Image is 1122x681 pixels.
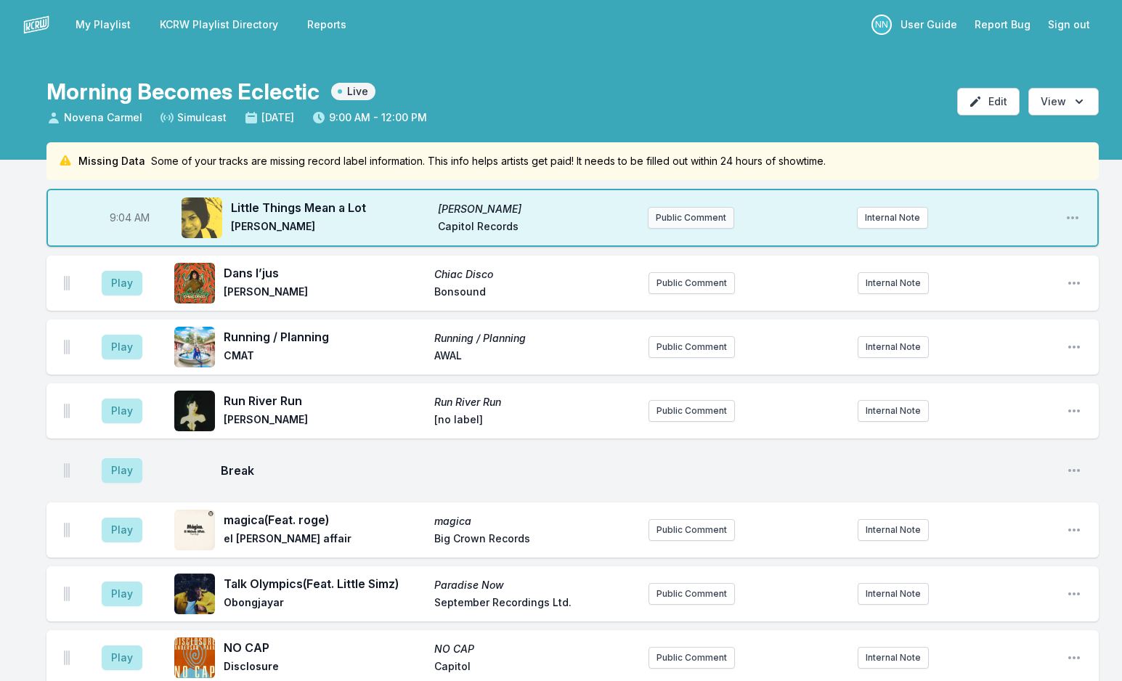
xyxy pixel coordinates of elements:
button: Internal Note [858,519,929,541]
img: Drag Handle [64,463,70,478]
span: 9:00 AM - 12:00 PM [312,110,427,125]
span: Break [221,462,1055,479]
img: Drag Handle [64,276,70,290]
span: Talk Olympics (Feat. Little Simz) [224,575,426,592]
span: magica [434,514,636,529]
button: Internal Note [858,336,929,358]
button: Public Comment [649,272,735,294]
button: Public Comment [648,207,734,229]
button: Internal Note [858,272,929,294]
button: Open playlist item options [1067,276,1081,290]
span: Chiac Disco [434,267,636,282]
button: Public Comment [649,647,735,669]
span: Bonsound [434,285,636,302]
img: Drag Handle [64,651,70,665]
span: NO CAP [434,642,636,656]
button: Play [102,458,142,483]
span: Running / Planning [224,328,426,346]
span: Live [331,83,375,100]
button: Play [102,518,142,542]
button: Open playlist item options [1067,340,1081,354]
button: Internal Note [858,400,929,422]
img: NO CAP [174,637,215,678]
span: Run River Run [434,395,636,409]
a: Report Bug [966,12,1039,38]
span: CMAT [224,348,426,366]
img: Drag Handle [64,587,70,601]
span: [PERSON_NAME] [438,202,636,216]
img: Drag Handle [64,340,70,354]
span: Obongjayar [224,595,426,613]
button: Play [102,335,142,359]
span: [DATE] [244,110,294,125]
button: Open playlist item options [1065,211,1080,225]
a: My Playlist [67,12,139,38]
button: Public Comment [649,583,735,605]
h1: Morning Becomes Eclectic [46,78,320,105]
button: Open playlist item options [1067,463,1081,478]
button: Internal Note [858,647,929,669]
img: Paradise Now [174,574,215,614]
button: Open playlist item options [1067,587,1081,601]
span: September Recordings Ltd. [434,595,636,613]
span: Little Things Mean a Lot [231,199,429,216]
button: Play [102,271,142,295]
span: [PERSON_NAME] [231,219,429,237]
img: Chiac Disco [174,263,215,303]
span: magica (Feat. roge) [224,511,426,529]
span: Running / Planning [434,331,636,346]
button: Internal Note [857,207,928,229]
span: NO CAP [224,639,426,656]
span: Simulcast [160,110,227,125]
img: Drag Handle [64,523,70,537]
span: Paradise Now [434,578,636,592]
img: Run River Run [174,391,215,431]
span: Timestamp [110,211,150,225]
img: magica [174,510,215,550]
button: Edit [957,88,1020,115]
img: logo-white-87cec1fa9cbef997252546196dc51331.png [23,12,49,38]
a: Reports [298,12,355,38]
button: Open playlist item options [1067,523,1081,537]
span: Dans l’jus [224,264,426,282]
span: AWAL [434,348,636,366]
span: [PERSON_NAME] [224,412,426,430]
span: Run River Run [224,392,426,409]
span: [PERSON_NAME] [224,285,426,302]
button: Open playlist item options [1067,404,1081,418]
button: Internal Note [858,583,929,605]
button: Public Comment [649,336,735,358]
a: User Guide [892,12,966,38]
button: Play [102,399,142,423]
img: Running / Planning [174,327,215,367]
button: Sign out [1039,12,1099,38]
span: Novena Carmel [46,110,142,125]
span: Capitol Records [438,219,636,237]
span: [no label] [434,412,636,430]
span: Disclosure [224,659,426,677]
span: Capitol [434,659,636,677]
span: el [PERSON_NAME] affair [224,531,426,549]
span: Big Crown Records [434,531,636,549]
button: Public Comment [649,400,735,422]
button: Public Comment [649,519,735,541]
a: KCRW Playlist Directory [151,12,287,38]
button: Play [102,645,142,670]
button: Open playlist item options [1067,651,1081,665]
span: Some of your tracks are missing record label information. This info helps artists get paid! It ne... [151,154,826,168]
span: Missing Data [78,154,145,168]
p: Nassir Nassirzadeh [871,15,892,35]
img: Bettye Swann [182,197,222,238]
img: Drag Handle [64,404,70,418]
button: Open options [1028,88,1099,115]
button: Play [102,582,142,606]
